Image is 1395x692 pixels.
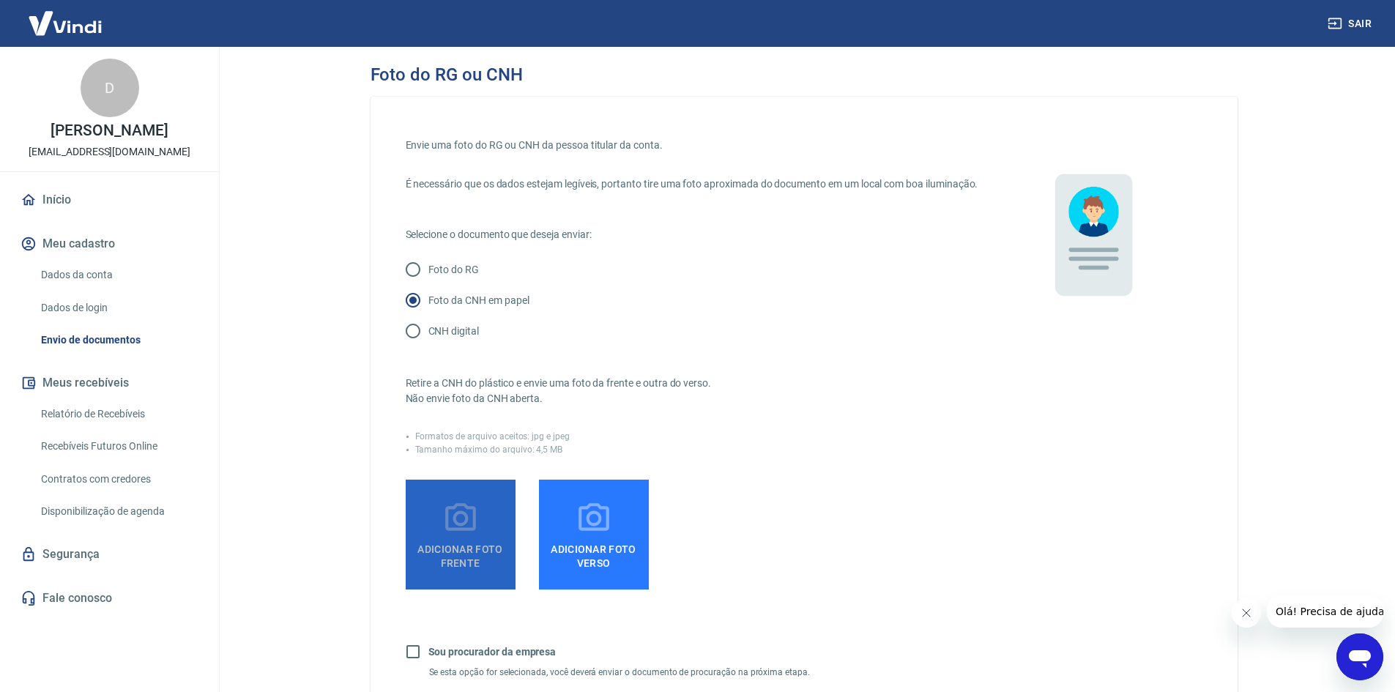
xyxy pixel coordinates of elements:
[539,480,649,589] label: Adicionar foto verso
[415,430,570,443] p: Formatos de arquivo aceitos: jpg e jpeg
[81,59,139,117] div: D
[1336,633,1383,680] iframe: Botão para abrir a janela de mensagens
[428,646,557,658] b: Sou procurador da empresa
[406,138,978,153] p: Envie uma foto do RG ou CNH da pessoa titular da conta.
[51,123,168,138] p: [PERSON_NAME]
[35,496,201,527] a: Disponibilização de agenda
[18,1,113,45] img: Vindi
[18,538,201,570] a: Segurança
[429,667,978,677] p: Se esta opção for selecionada, você deverá enviar o documento de procuração na próxima etapa.
[1267,595,1383,628] iframe: Mensagem da empresa
[428,262,480,278] p: Foto do RG
[428,324,479,339] p: CNH digital
[35,260,201,290] a: Dados da conta
[35,293,201,323] a: Dados de login
[406,376,978,406] p: Retire a CNH do plástico e envie uma foto da frente e outra do verso. Não envie foto da CNH aberta.
[1232,598,1261,628] iframe: Fechar mensagem
[406,227,978,242] p: Selecione o documento que deseja enviar:
[35,399,201,429] a: Relatório de Recebíveis
[1325,10,1377,37] button: Sair
[35,464,201,494] a: Contratos com credores
[35,325,201,355] a: Envio de documentos
[18,184,201,216] a: Início
[9,10,123,22] span: Olá! Precisa de ajuda?
[29,144,190,160] p: [EMAIL_ADDRESS][DOMAIN_NAME]
[18,228,201,260] button: Meu cadastro
[412,537,510,570] span: Adicionar foto frente
[18,367,201,399] button: Meus recebíveis
[406,480,516,589] label: Adicionar foto frente
[35,431,201,461] a: Recebíveis Futuros Online
[415,443,563,456] p: Tamanho máximo do arquivo: 4,5 MB
[545,537,643,570] span: Adicionar foto verso
[983,132,1202,351] img: 9UttyuGgyT+7LlLseZI9Bh5IL9fdlyU7YsUREGKXXh6YNWHhDkCHSobsCnUJ8bxtmpXAruDXapAwAAAAAAAAAAAAAAAAAAAAA...
[371,64,523,85] h3: Foto do RG ou CNH
[406,176,978,192] p: É necessário que os dados estejam legíveis, portanto tire uma foto aproximada do documento em um ...
[18,582,201,614] a: Fale conosco
[428,293,529,308] p: Foto da CNH em papel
